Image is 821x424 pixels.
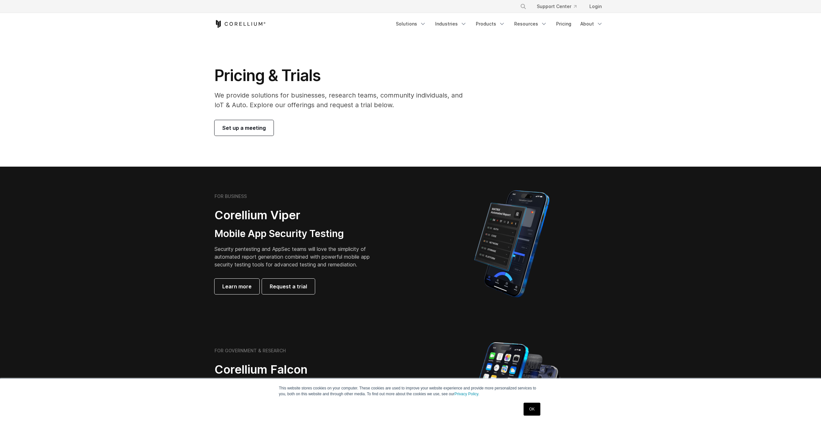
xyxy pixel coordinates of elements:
[215,120,274,136] a: Set up a meeting
[512,1,607,12] div: Navigation Menu
[463,187,560,300] img: Corellium MATRIX automated report on iPhone showing app vulnerability test results across securit...
[455,392,479,396] a: Privacy Policy.
[215,20,266,28] a: Corellium Home
[215,208,380,222] h2: Corellium Viper
[215,362,395,377] h2: Corellium Falcon
[279,385,542,397] p: This website stores cookies on your computer. These cookies are used to improve your website expe...
[472,18,509,30] a: Products
[392,18,607,30] div: Navigation Menu
[215,279,259,294] a: Learn more
[215,193,247,199] h6: FOR BUSINESS
[392,18,430,30] a: Solutions
[215,228,380,240] h3: Mobile App Security Testing
[270,283,307,290] span: Request a trial
[584,1,607,12] a: Login
[215,66,472,85] h1: Pricing & Trials
[576,18,607,30] a: About
[222,283,252,290] span: Learn more
[510,18,551,30] a: Resources
[222,124,266,132] span: Set up a meeting
[431,18,471,30] a: Industries
[262,279,315,294] a: Request a trial
[215,245,380,268] p: Security pentesting and AppSec teams will love the simplicity of automated report generation comb...
[215,90,472,110] p: We provide solutions for businesses, research teams, community individuals, and IoT & Auto. Explo...
[524,403,540,416] a: OK
[215,348,286,354] h6: FOR GOVERNMENT & RESEARCH
[552,18,575,30] a: Pricing
[517,1,529,12] button: Search
[532,1,582,12] a: Support Center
